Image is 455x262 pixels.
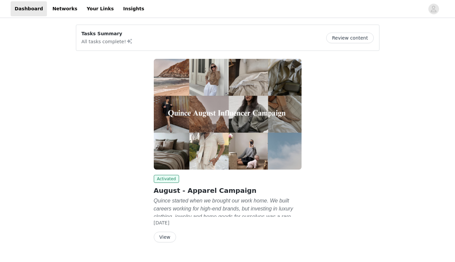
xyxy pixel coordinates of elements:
span: Activated [154,175,179,183]
p: Tasks Summary [82,30,133,37]
p: All tasks complete! [82,37,133,45]
button: Review content [326,33,373,43]
a: View [154,235,176,240]
img: Quince [154,59,302,170]
span: [DATE] [154,220,169,225]
a: Networks [48,1,81,16]
h2: August - Apparel Campaign [154,186,302,196]
a: Insights [119,1,148,16]
a: Your Links [83,1,118,16]
div: avatar [430,4,437,14]
button: View [154,232,176,242]
a: Dashboard [11,1,47,16]
em: Quince started when we brought our work home. We built careers working for high-end brands, but i... [154,198,296,243]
